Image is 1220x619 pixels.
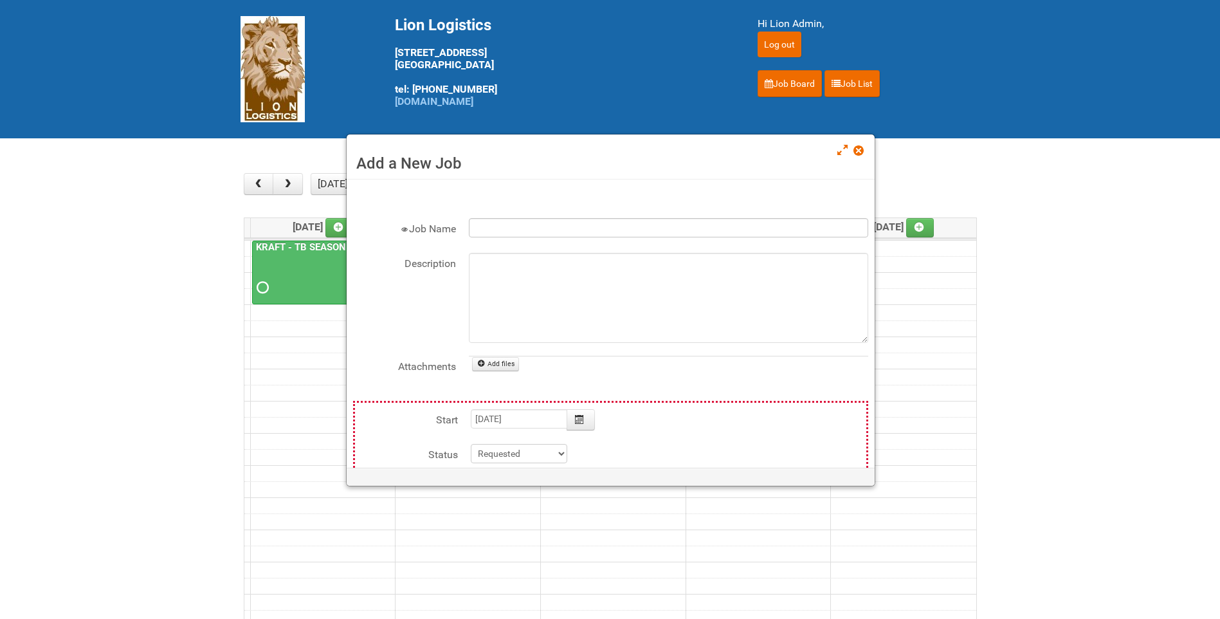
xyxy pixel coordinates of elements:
div: Hi Lion Admin, [758,16,980,32]
label: Status [355,444,458,463]
button: [DATE] [311,173,354,195]
h3: Add a New Job [356,154,865,173]
a: Add an event [906,218,934,237]
div: [STREET_ADDRESS] [GEOGRAPHIC_DATA] tel: [PHONE_NUMBER] [395,16,725,107]
a: KRAFT - TB SEASON SHAKERS [253,241,394,253]
span: [DATE] [873,221,934,233]
a: Add an event [325,218,354,237]
label: Start [355,409,458,428]
a: Lion Logistics [241,62,305,75]
input: Log out [758,32,801,57]
button: Calendar [567,409,595,430]
a: Job List [824,70,880,97]
span: Requested [257,283,266,292]
span: Lion Logistics [395,16,491,34]
img: Lion Logistics [241,16,305,122]
label: Attachments [353,356,456,374]
label: Description [353,253,456,272]
a: Job Board [758,70,822,97]
span: [DATE] [293,221,354,233]
a: KRAFT - TB SEASON SHAKERS [252,241,392,305]
label: Job Name [353,218,456,237]
a: [DOMAIN_NAME] [395,95,473,107]
a: Add files [472,357,519,371]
